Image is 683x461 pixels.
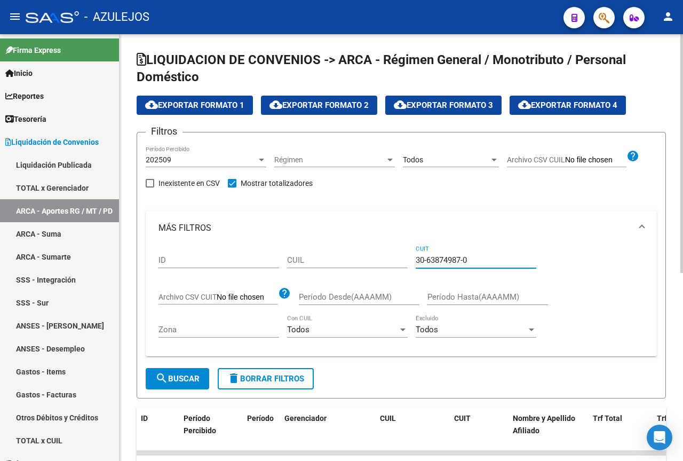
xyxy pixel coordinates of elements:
button: Exportar Formato 3 [385,96,502,115]
datatable-header-cell: Nombre y Apellido Afiliado [509,407,589,454]
span: Inexistente en CSV [158,177,220,190]
mat-panel-title: MÁS FILTROS [158,222,631,234]
span: CUIT [454,414,471,423]
span: ID [141,414,148,423]
span: Todos [416,325,438,334]
span: 202509 [146,155,171,164]
input: Archivo CSV CUIL [565,155,626,165]
span: Trf Total [593,414,622,423]
button: Exportar Formato 4 [510,96,626,115]
span: Exportar Formato 3 [394,100,493,110]
h3: Filtros [146,124,182,139]
mat-icon: cloud_download [518,98,531,111]
datatable-header-cell: ID [137,407,179,454]
mat-icon: delete [227,372,240,385]
span: Período Percibido [184,414,216,435]
span: Gerenciador [284,414,327,423]
button: Exportar Formato 1 [137,96,253,115]
span: - AZULEJOS [84,5,149,29]
span: Archivo CSV CUIL [507,155,565,164]
mat-icon: help [626,150,639,162]
mat-icon: cloud_download [394,98,407,111]
span: Todos [403,155,423,164]
span: Exportar Formato 2 [269,100,369,110]
datatable-header-cell: CUIL [376,407,434,454]
span: Buscar [155,374,200,384]
span: LIQUIDACION DE CONVENIOS -> ARCA - Régimen General / Monotributo / Personal Doméstico [137,52,626,84]
span: Tesorería [5,113,46,125]
datatable-header-cell: CUIT [450,407,509,454]
mat-icon: person [662,10,674,23]
div: MÁS FILTROS [146,245,657,356]
span: Archivo CSV CUIT [158,293,217,301]
span: Régimen [274,155,385,165]
span: Nombre y Apellido Afiliado [513,414,575,435]
button: Borrar Filtros [218,368,314,389]
datatable-header-cell: Gerenciador [280,407,360,454]
mat-icon: cloud_download [145,98,158,111]
mat-icon: menu [9,10,21,23]
input: Archivo CSV CUIT [217,293,278,302]
span: Exportar Formato 1 [145,100,244,110]
span: Liquidación de Convenios [5,136,99,148]
span: Todos [287,325,309,334]
button: Buscar [146,368,209,389]
span: Firma Express [5,44,61,56]
mat-icon: cloud_download [269,98,282,111]
span: Exportar Formato 4 [518,100,617,110]
mat-icon: help [278,287,291,300]
mat-icon: search [155,372,168,385]
span: Período [247,414,274,423]
mat-expansion-panel-header: MÁS FILTROS [146,211,657,245]
span: Inicio [5,67,33,79]
datatable-header-cell: Trf Total [589,407,653,454]
datatable-header-cell: Período Percibido [179,407,227,454]
span: Mostrar totalizadores [241,177,313,190]
span: Borrar Filtros [227,374,304,384]
span: Reportes [5,90,44,102]
button: Exportar Formato 2 [261,96,377,115]
datatable-header-cell: Período [243,407,280,454]
span: CUIL [380,414,396,423]
div: Open Intercom Messenger [647,425,672,450]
